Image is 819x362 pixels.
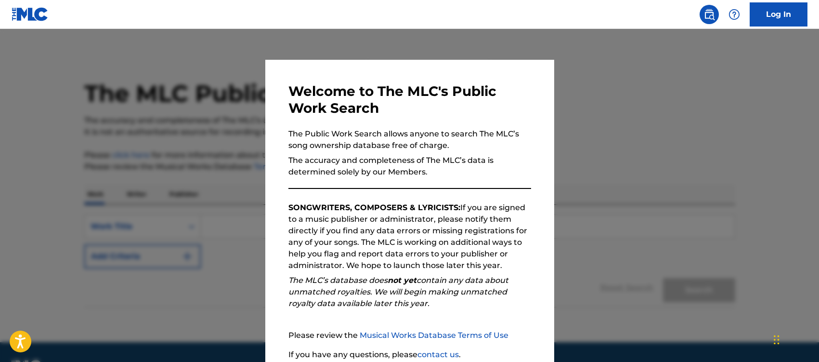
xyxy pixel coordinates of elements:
div: Drag [774,325,780,354]
a: Public Search [700,5,719,24]
p: Please review the [288,330,531,341]
p: The accuracy and completeness of The MLC’s data is determined solely by our Members. [288,155,531,178]
a: Musical Works Database Terms of Use [360,331,508,340]
img: search [703,9,715,20]
em: The MLC’s database does contain any data about unmatched royalties. We will begin making unmatche... [288,276,508,308]
iframe: Chat Widget [771,316,819,362]
div: Help [725,5,744,24]
strong: SONGWRITERS, COMPOSERS & LYRICISTS: [288,203,460,212]
strong: not yet [388,276,416,285]
p: If you have any questions, please . [288,349,531,361]
img: help [728,9,740,20]
img: MLC Logo [12,7,49,21]
a: contact us [417,350,459,359]
a: Log In [750,2,807,27]
h3: Welcome to The MLC's Public Work Search [288,83,531,117]
p: If you are signed to a music publisher or administrator, please notify them directly if you find ... [288,202,531,271]
p: The Public Work Search allows anyone to search The MLC’s song ownership database free of charge. [288,128,531,151]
